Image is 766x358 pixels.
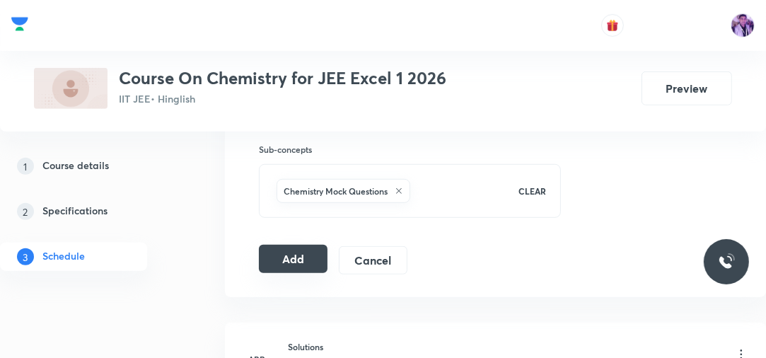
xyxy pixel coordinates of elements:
[718,253,735,270] img: ttu
[284,185,388,197] h6: Chemistry Mock Questions
[11,13,28,35] img: Company Logo
[42,248,85,265] h5: Schedule
[42,203,108,220] h5: Specifications
[259,143,561,156] h6: Sub-concepts
[119,91,446,106] p: IIT JEE • Hinglish
[42,158,109,175] h5: Course details
[34,68,108,109] img: 46AEA72B-4A40-4193-A4B0-569FFE794A26_plus.png
[642,71,732,105] button: Preview
[17,248,34,265] p: 3
[288,340,463,353] h6: Solutions
[731,13,755,37] img: preeti Tripathi
[11,13,28,38] a: Company Logo
[606,19,619,32] img: avatar
[119,68,446,88] h3: Course On Chemistry for JEE Excel 1 2026
[518,185,546,197] p: CLEAR
[259,245,327,273] button: Add
[17,203,34,220] p: 2
[339,246,407,275] button: Cancel
[17,158,34,175] p: 1
[601,14,624,37] button: avatar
